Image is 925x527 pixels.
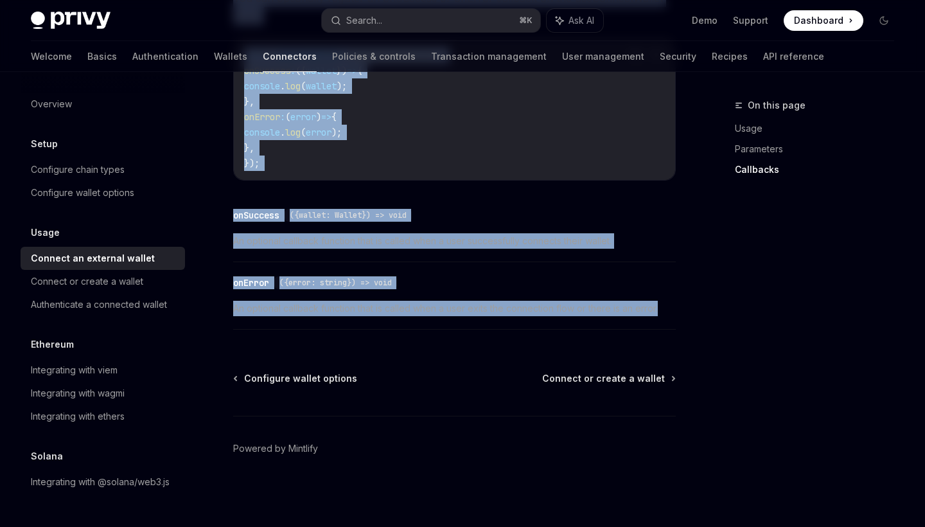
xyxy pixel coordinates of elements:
[784,10,863,31] a: Dashboard
[763,41,824,72] a: API reference
[233,233,676,249] span: An optional callback function that is called when a user successfully connects their wallet.
[301,127,306,138] span: (
[31,409,125,424] div: Integrating with ethers
[233,442,318,455] a: Powered by Mintlify
[331,111,337,123] span: {
[233,276,269,289] div: onError
[735,139,904,159] a: Parameters
[31,225,60,240] h5: Usage
[21,382,185,405] a: Integrating with wagmi
[306,80,337,92] span: wallet
[87,41,117,72] a: Basics
[31,12,110,30] img: dark logo
[290,210,407,220] span: ({wallet: Wallet}) => void
[21,247,185,270] a: Connect an external wallet
[31,41,72,72] a: Welcome
[660,41,696,72] a: Security
[31,449,63,464] h5: Solana
[735,159,904,180] a: Callbacks
[280,127,285,138] span: .
[21,470,185,494] a: Integrating with @solana/web3.js
[733,14,768,27] a: Support
[31,274,143,289] div: Connect or create a wallet
[346,13,382,28] div: Search...
[279,278,392,288] span: ({error: string}) => void
[306,127,331,138] span: error
[21,270,185,293] a: Connect or create a wallet
[21,93,185,116] a: Overview
[31,386,125,401] div: Integrating with wagmi
[519,15,533,26] span: ⌘ K
[874,10,894,31] button: Toggle dark mode
[547,9,603,32] button: Ask AI
[285,127,301,138] span: log
[263,41,317,72] a: Connectors
[244,111,280,123] span: onError
[337,80,347,92] span: );
[31,251,155,266] div: Connect an external wallet
[233,301,676,316] span: An optional callback function that is called when a user exits the connection flow or there is an...
[21,293,185,316] a: Authenticate a connected wallet
[290,111,316,123] span: error
[332,41,416,72] a: Policies & controls
[214,41,247,72] a: Wallets
[244,372,357,385] span: Configure wallet options
[21,359,185,382] a: Integrating with viem
[31,297,167,312] div: Authenticate a connected wallet
[542,372,674,385] a: Connect or create a wallet
[244,96,254,107] span: },
[322,9,540,32] button: Search...⌘K
[31,136,58,152] h5: Setup
[244,157,260,169] span: });
[21,181,185,204] a: Configure wallet options
[316,111,321,123] span: )
[233,209,279,222] div: onSuccess
[234,372,357,385] a: Configure wallet options
[280,111,285,123] span: :
[21,405,185,428] a: Integrating with ethers
[794,14,843,27] span: Dashboard
[748,98,806,113] span: On this page
[712,41,748,72] a: Recipes
[321,111,331,123] span: =>
[331,127,342,138] span: );
[692,14,718,27] a: Demo
[244,142,254,154] span: },
[132,41,198,72] a: Authentication
[244,80,280,92] span: console
[431,41,547,72] a: Transaction management
[31,185,134,201] div: Configure wallet options
[285,80,301,92] span: log
[280,80,285,92] span: .
[301,80,306,92] span: (
[21,158,185,181] a: Configure chain types
[735,118,904,139] a: Usage
[542,372,665,385] span: Connect or create a wallet
[31,337,74,352] h5: Ethereum
[244,127,280,138] span: console
[31,162,125,177] div: Configure chain types
[568,14,594,27] span: Ask AI
[31,362,118,378] div: Integrating with viem
[562,41,644,72] a: User management
[31,474,170,490] div: Integrating with @solana/web3.js
[285,111,290,123] span: (
[31,96,72,112] div: Overview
